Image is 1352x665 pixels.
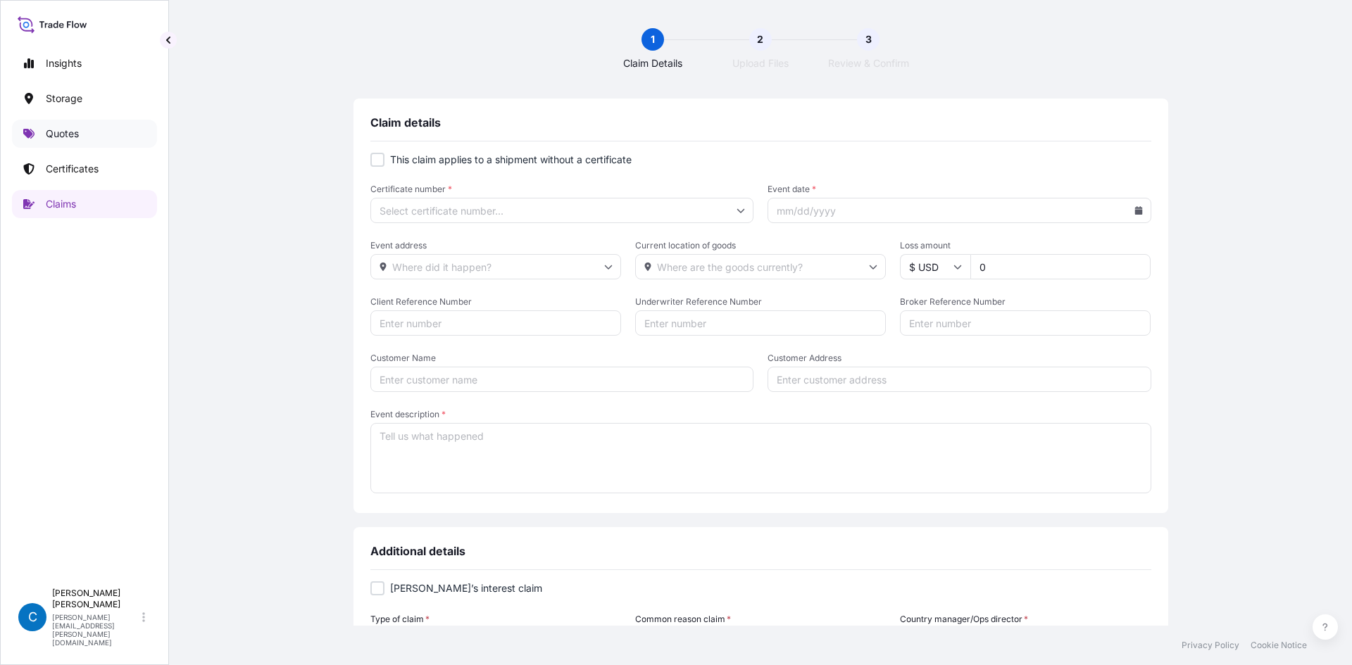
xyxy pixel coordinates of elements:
input: Enter customer address [768,367,1151,392]
span: [PERSON_NAME]’s interest claim [390,581,542,595]
a: Storage [12,84,157,113]
span: C [28,610,37,624]
span: Claim details [370,115,441,129]
span: Underwriter Reference Number [635,296,886,308]
a: Quotes [12,120,157,148]
a: Cookie Notice [1251,640,1307,651]
p: Certificates [46,162,99,176]
span: Claim Details [623,56,682,70]
span: Loss amount [900,240,1151,251]
input: Where did it happen? [370,254,621,279]
span: Client Reference Number [370,296,621,308]
span: 3 [865,32,872,46]
a: Certificates [12,155,157,183]
p: This claim applies to a shipment without a certificate [390,153,632,167]
input: Enter number [370,310,621,336]
input: Where are the goods currently? [635,254,886,279]
span: Customer Address [768,353,1151,364]
p: [PERSON_NAME][EMAIL_ADDRESS][PERSON_NAME][DOMAIN_NAME] [52,613,139,647]
span: 1 [651,32,655,46]
p: [PERSON_NAME] [PERSON_NAME] [52,588,139,610]
span: Customer Name [370,353,754,364]
p: Insights [46,56,82,70]
label: Type of claim [370,612,430,626]
p: Quotes [46,127,79,141]
input: Select certificate number... [370,198,754,223]
label: Country manager/Ops director [900,612,1028,626]
span: Event address [370,240,621,251]
p: Storage [46,91,82,106]
input: Enter number [900,310,1151,336]
a: Claims [12,190,157,218]
a: Insights [12,49,157,77]
input: Enter customer name [370,367,754,392]
p: Claims [46,197,76,211]
label: Common reason claim [635,612,731,626]
span: Event description [370,409,1151,420]
span: Event date [768,184,1151,195]
span: Current location of goods [635,240,886,251]
span: Additional details [370,544,465,558]
input: mm/dd/yyyy [768,198,1151,223]
span: Review & Confirm [828,56,909,70]
input: Enter number [635,310,886,336]
span: 2 [757,32,763,46]
span: Certificate number [370,184,754,195]
span: Upload Files [732,56,789,70]
a: Privacy Policy [1182,640,1239,651]
span: Broker Reference Number [900,296,1151,308]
